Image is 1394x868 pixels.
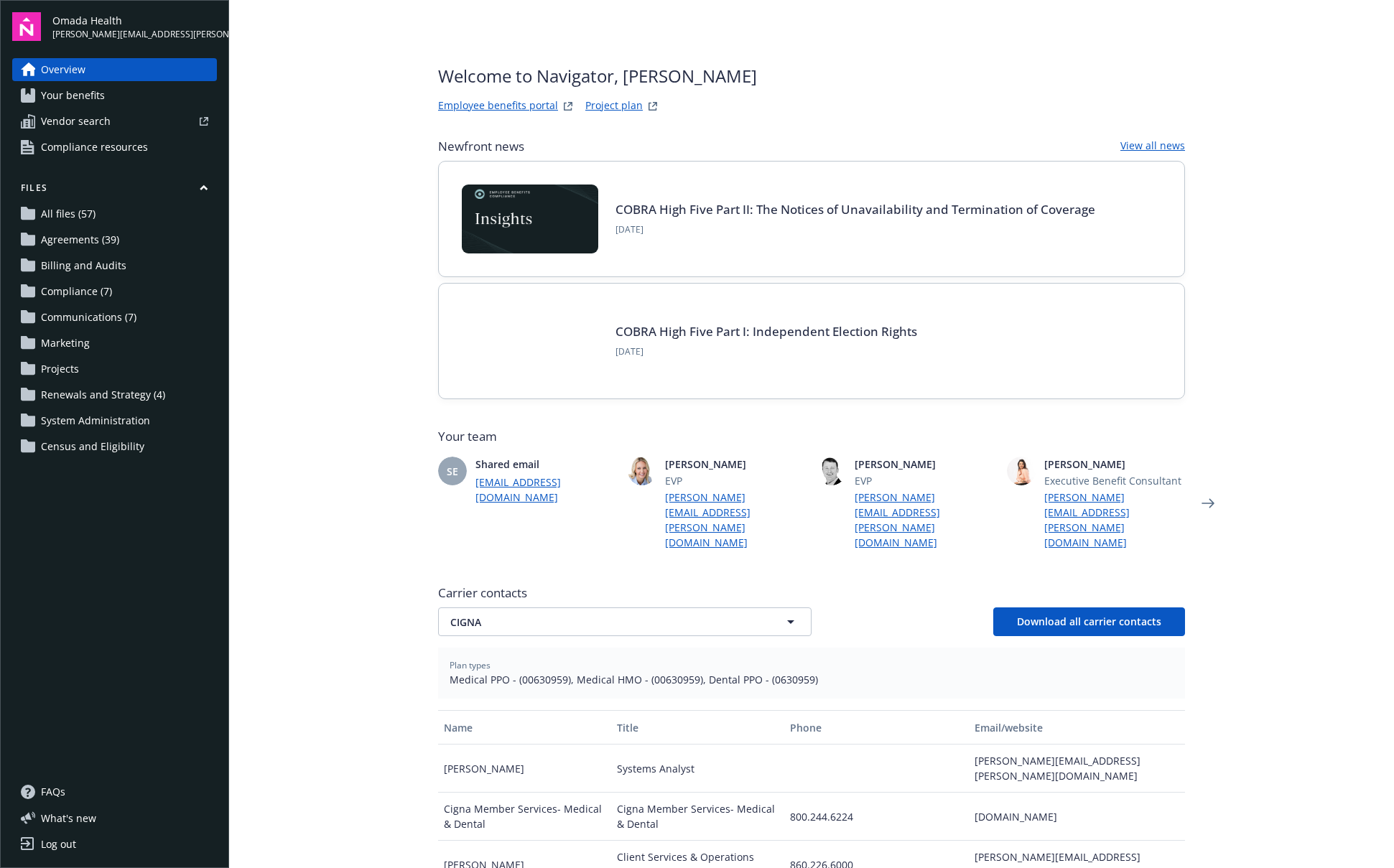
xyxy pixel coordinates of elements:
span: Executive Benefit Consultant [1044,473,1185,488]
div: [PERSON_NAME] [438,745,611,793]
button: Download all carrier contacts [993,607,1185,636]
a: Renewals and Strategy (4) [12,383,217,406]
span: Plan types [450,659,1174,672]
span: Overview [41,58,85,81]
img: navigator-logo.svg [12,12,41,41]
img: photo [628,457,656,485]
a: COBRA High Five Part I: Independent Election Rights [615,323,917,340]
a: Compliance (7) [12,280,217,303]
a: Billing and Audits [12,254,217,277]
a: Agreements (39) [12,228,217,251]
button: What's new [12,811,119,826]
div: Cigna Member Services- Medical & Dental [438,793,611,841]
a: Projects [12,358,217,381]
button: Omada Health[PERSON_NAME][EMAIL_ADDRESS][PERSON_NAME][DOMAIN_NAME] [52,12,217,41]
a: [EMAIL_ADDRESS][DOMAIN_NAME] [475,475,616,505]
div: Email/website [975,720,1179,735]
span: Carrier contacts [438,584,1185,602]
span: Medical PPO - (00630959), Medical HMO - (00630959), Dental PPO - (0630959) [450,672,1174,687]
span: System Administration [41,409,150,432]
a: All files (57) [12,202,217,225]
span: [PERSON_NAME] [855,457,995,472]
span: Projects [41,358,79,381]
span: Census and Eligibility [41,435,144,458]
a: Employee benefits portal [438,98,558,115]
img: BLOG-Card Image - Compliance - COBRA High Five Pt 1 07-18-25.jpg [462,307,598,375]
span: Welcome to Navigator , [PERSON_NAME] [438,63,757,89]
a: FAQs [12,780,217,803]
img: Card Image - EB Compliance Insights.png [462,185,598,253]
span: [DATE] [615,223,1095,236]
span: FAQs [41,780,65,803]
a: COBRA High Five Part II: The Notices of Unavailability and Termination of Coverage [615,201,1095,218]
a: Communications (7) [12,306,217,329]
div: 800.244.6224 [784,793,968,841]
div: Name [444,720,605,735]
button: CIGNA [438,607,812,636]
span: Shared email [475,457,616,472]
img: photo [1007,457,1036,485]
span: Your benefits [41,84,105,107]
span: CIGNA [450,615,749,630]
span: Billing and Audits [41,254,126,277]
div: Title [617,720,779,735]
span: EVP [665,473,806,488]
a: projectPlanWebsite [644,98,661,115]
div: Phone [790,720,962,735]
button: Email/website [969,710,1185,745]
a: Overview [12,58,217,81]
img: photo [817,457,846,485]
span: Newfront news [438,138,524,155]
a: [PERSON_NAME][EMAIL_ADDRESS][PERSON_NAME][DOMAIN_NAME] [665,490,806,550]
span: [PERSON_NAME] [665,457,806,472]
a: [PERSON_NAME][EMAIL_ADDRESS][PERSON_NAME][DOMAIN_NAME] [855,490,995,550]
button: Phone [784,710,968,745]
span: What ' s new [41,811,96,826]
a: Your benefits [12,84,217,107]
button: Name [438,710,611,745]
span: Download all carrier contacts [1017,615,1161,628]
div: Systems Analyst [611,745,784,793]
div: [PERSON_NAME][EMAIL_ADDRESS][PERSON_NAME][DOMAIN_NAME] [969,745,1185,793]
a: Project plan [585,98,643,115]
span: Omada Health [52,13,217,28]
span: Vendor search [41,110,111,133]
div: Log out [41,833,76,856]
span: Marketing [41,332,90,355]
div: Cigna Member Services- Medical & Dental [611,793,784,841]
span: Communications (7) [41,306,136,329]
span: Compliance resources [41,136,148,159]
span: All files (57) [41,202,96,225]
a: View all news [1120,138,1185,155]
span: Agreements (39) [41,228,119,251]
span: EVP [855,473,995,488]
button: Title [611,710,784,745]
div: [DOMAIN_NAME] [969,793,1185,841]
span: Compliance (7) [41,280,112,303]
a: Next [1196,492,1219,515]
a: System Administration [12,409,217,432]
a: Census and Eligibility [12,435,217,458]
span: [PERSON_NAME] [1044,457,1185,472]
a: Compliance resources [12,136,217,159]
span: Your team [438,428,1185,445]
a: striveWebsite [559,98,577,115]
a: Vendor search [12,110,217,133]
span: Renewals and Strategy (4) [41,383,165,406]
button: Files [12,182,217,200]
span: [PERSON_NAME][EMAIL_ADDRESS][PERSON_NAME][DOMAIN_NAME] [52,28,217,41]
a: Marketing [12,332,217,355]
span: [DATE] [615,345,917,358]
a: [PERSON_NAME][EMAIL_ADDRESS][PERSON_NAME][DOMAIN_NAME] [1044,490,1185,550]
span: SE [447,464,458,479]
